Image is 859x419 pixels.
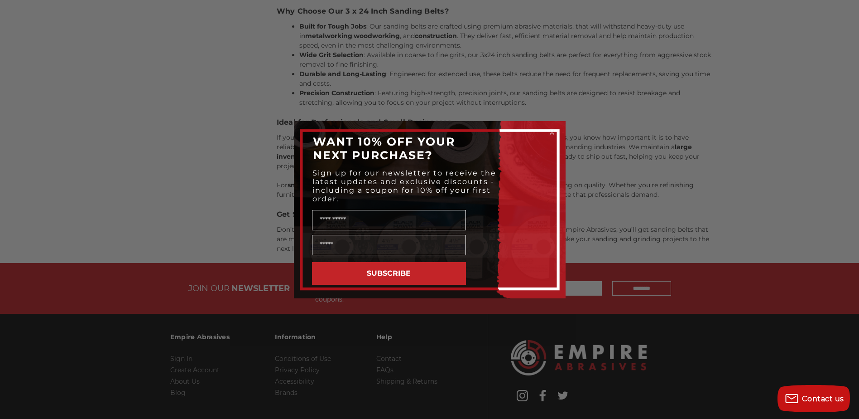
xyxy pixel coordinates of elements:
span: Sign up for our newsletter to receive the latest updates and exclusive discounts - including a co... [312,169,496,203]
button: Close dialog [547,128,557,137]
button: SUBSCRIBE [312,262,466,285]
span: WANT 10% OFF YOUR NEXT PURCHASE? [313,135,455,162]
button: Contact us [777,385,850,412]
span: Contact us [802,395,844,403]
input: Email [312,235,466,255]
